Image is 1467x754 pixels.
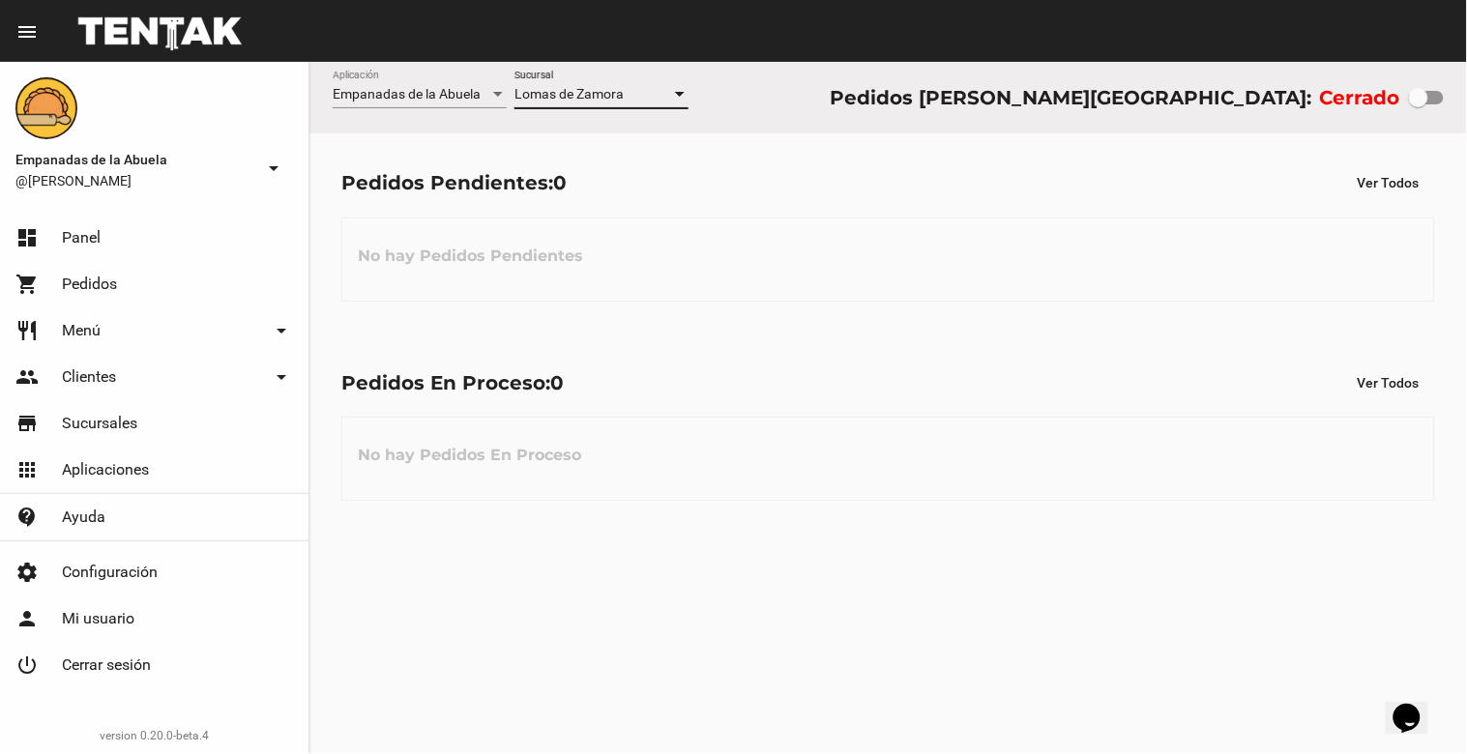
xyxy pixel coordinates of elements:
mat-icon: people [15,365,39,389]
span: Pedidos [62,275,117,294]
mat-icon: power_settings_new [15,653,39,677]
div: Pedidos Pendientes: [341,167,567,198]
span: Aplicaciones [62,460,149,479]
span: Menú [62,321,101,340]
mat-icon: arrow_drop_down [270,319,293,342]
span: 0 [550,371,564,394]
span: Clientes [62,367,116,387]
mat-icon: settings [15,561,39,584]
span: @[PERSON_NAME] [15,171,254,190]
span: Ver Todos [1358,375,1420,391]
mat-icon: shopping_cart [15,273,39,296]
span: Configuración [62,563,158,582]
mat-icon: menu [15,20,39,43]
div: Pedidos [PERSON_NAME][GEOGRAPHIC_DATA]: [830,82,1311,113]
mat-icon: dashboard [15,226,39,249]
span: Panel [62,228,101,247]
img: f0136945-ed32-4f7c-91e3-a375bc4bb2c5.png [15,77,77,139]
span: Ver Todos [1358,175,1420,190]
span: Ayuda [62,507,105,527]
span: Cerrar sesión [62,655,151,675]
span: Sucursales [62,414,137,433]
mat-icon: store [15,412,39,435]
mat-icon: arrow_drop_down [270,365,293,389]
div: version 0.20.0-beta.4 [15,726,293,745]
span: Empanadas de la Abuela [15,148,254,171]
span: 0 [553,171,567,194]
button: Ver Todos [1342,365,1435,400]
mat-icon: contact_support [15,506,39,529]
mat-icon: person [15,607,39,630]
mat-icon: arrow_drop_down [262,157,285,180]
iframe: chat widget [1386,677,1448,735]
button: Ver Todos [1342,165,1435,200]
span: Mi usuario [62,609,134,628]
mat-icon: restaurant [15,319,39,342]
h3: No hay Pedidos En Proceso [342,426,597,484]
label: Cerrado [1320,82,1400,113]
span: Empanadas de la Abuela [333,86,481,101]
span: Lomas de Zamora [514,86,624,101]
div: Pedidos En Proceso: [341,367,564,398]
h3: No hay Pedidos Pendientes [342,227,599,285]
mat-icon: apps [15,458,39,481]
